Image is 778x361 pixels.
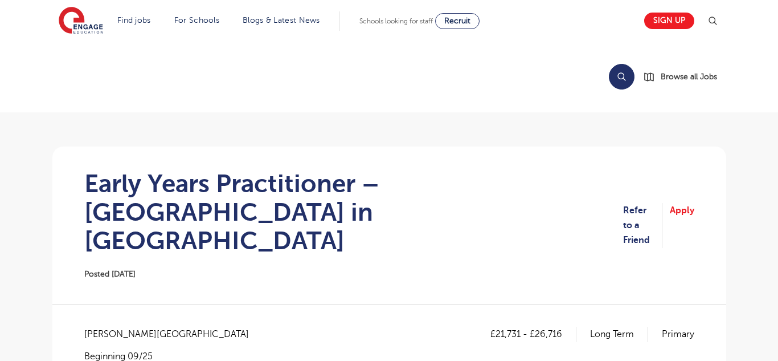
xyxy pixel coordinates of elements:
a: Refer to a Friend [623,203,662,248]
a: For Schools [174,16,219,25]
a: Browse all Jobs [644,70,726,83]
span: Recruit [444,17,470,25]
a: Apply [670,203,694,248]
a: Sign up [644,13,694,29]
p: Long Term [590,327,648,342]
span: Posted [DATE] [84,270,136,278]
a: Blogs & Latest News [243,16,320,25]
button: Search [609,64,634,90]
span: Schools looking for staff [359,17,433,25]
p: £21,731 - £26,716 [490,327,576,342]
h1: Early Years Practitioner – [GEOGRAPHIC_DATA] in [GEOGRAPHIC_DATA] [84,169,623,255]
span: [PERSON_NAME][GEOGRAPHIC_DATA] [84,327,260,342]
a: Find jobs [117,16,151,25]
span: Browse all Jobs [661,70,717,83]
p: Primary [662,327,694,342]
a: Recruit [435,13,480,29]
img: Engage Education [59,7,103,35]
